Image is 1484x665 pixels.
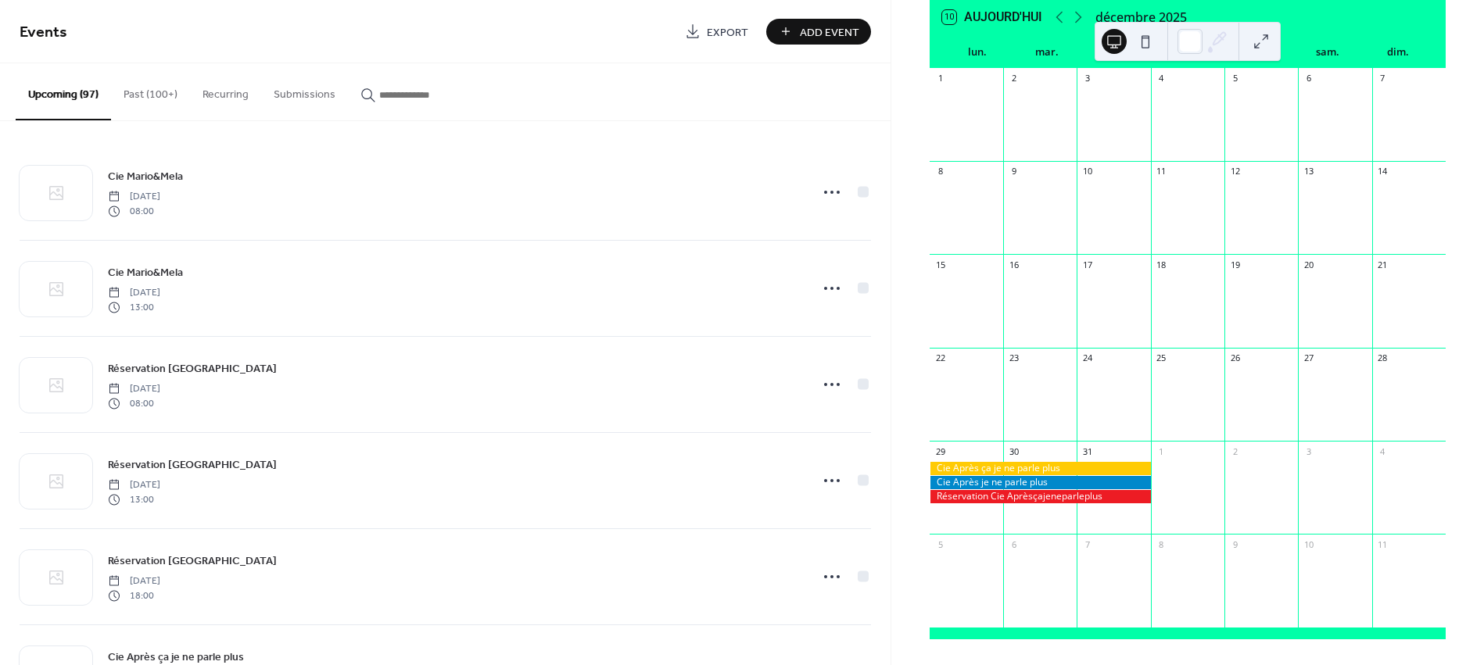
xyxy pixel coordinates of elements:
span: 13:00 [108,492,160,506]
div: 3 [1081,73,1093,84]
div: 8 [934,166,946,177]
span: [DATE] [108,286,160,300]
div: 5 [934,538,946,550]
div: 6 [1008,538,1020,550]
div: 19 [1229,259,1241,270]
div: 18 [1156,259,1167,270]
div: Réservation Cie Aprèsçajeneparleplus [930,490,1151,503]
div: 8 [1156,538,1167,550]
div: sam. [1293,37,1364,68]
span: [DATE] [108,574,160,588]
div: 6 [1303,73,1314,84]
button: Submissions [261,63,348,119]
div: décembre 2025 [1095,8,1187,27]
div: 1 [1156,445,1167,457]
button: Add Event [766,19,871,45]
div: 9 [1008,166,1020,177]
div: Cie Après ça je ne parle plus [930,462,1151,475]
div: 3 [1303,445,1314,457]
span: Add Event [800,24,859,41]
span: [DATE] [108,478,160,492]
span: 08:00 [108,396,160,410]
span: Cie Mario&Mela [108,265,183,281]
div: 17 [1081,259,1093,270]
span: Cie Mario&Mela [108,169,183,185]
div: 20 [1303,259,1314,270]
a: Cie Mario&Mela [108,167,183,185]
span: Events [20,17,67,48]
span: Réservation [GEOGRAPHIC_DATA] [108,457,277,474]
div: 22 [934,352,946,364]
div: 14 [1377,166,1389,177]
div: 10 [1081,166,1093,177]
span: Réservation [GEOGRAPHIC_DATA] [108,361,277,377]
div: 2 [1229,445,1241,457]
span: [DATE] [108,190,160,204]
div: mer. [1082,37,1152,68]
a: Réservation [GEOGRAPHIC_DATA] [108,552,277,570]
div: 26 [1229,352,1241,364]
button: 10Aujourd'hui [937,6,1048,28]
span: Export [707,24,748,41]
div: 2 [1008,73,1020,84]
div: 25 [1156,352,1167,364]
div: 28 [1377,352,1389,364]
a: Réservation [GEOGRAPHIC_DATA] [108,359,277,377]
div: 12 [1229,166,1241,177]
div: 7 [1377,73,1389,84]
div: mar. [1013,37,1083,68]
div: 9 [1229,538,1241,550]
a: Export [673,19,760,45]
div: 23 [1008,352,1020,364]
div: 29 [934,445,946,457]
span: Réservation [GEOGRAPHIC_DATA] [108,553,277,570]
span: 18:00 [108,588,160,602]
div: 30 [1008,445,1020,457]
div: 4 [1377,445,1389,457]
div: 31 [1081,445,1093,457]
div: 11 [1156,166,1167,177]
button: Recurring [190,63,261,119]
div: 1 [934,73,946,84]
div: 27 [1303,352,1314,364]
span: [DATE] [108,382,160,396]
a: Cie Mario&Mela [108,263,183,281]
div: 24 [1081,352,1093,364]
div: Cie Après je ne parle plus [930,476,1151,489]
div: 11 [1377,538,1389,550]
button: Past (100+) [111,63,190,119]
a: Réservation [GEOGRAPHIC_DATA] [108,456,277,474]
div: lun. [942,37,1013,68]
span: 08:00 [108,204,160,218]
div: 21 [1377,259,1389,270]
div: dim. [1363,37,1433,68]
div: 4 [1156,73,1167,84]
span: 13:00 [108,300,160,314]
button: Upcoming (97) [16,63,111,120]
div: 13 [1303,166,1314,177]
div: 7 [1081,538,1093,550]
div: 5 [1229,73,1241,84]
div: 16 [1008,259,1020,270]
div: 10 [1303,538,1314,550]
div: 15 [934,259,946,270]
